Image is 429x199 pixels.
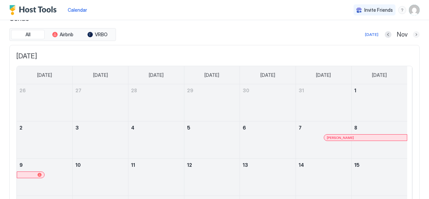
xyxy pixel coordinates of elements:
[352,159,407,171] a: November 15, 2025
[365,66,393,84] a: Saturday
[68,6,87,13] a: Calendar
[352,84,407,97] a: November 1, 2025
[68,7,87,13] span: Calendar
[75,88,81,93] span: 27
[73,121,128,134] a: November 3, 2025
[240,159,295,171] a: November 13, 2025
[184,159,240,196] td: November 12, 2025
[9,13,420,23] span: Condo
[243,88,249,93] span: 30
[72,121,128,159] td: November 3, 2025
[17,121,72,159] td: November 2, 2025
[240,84,296,121] td: October 30, 2025
[128,159,184,196] td: November 11, 2025
[128,159,184,171] a: November 11, 2025
[240,121,295,134] a: November 6, 2025
[299,125,302,131] span: 7
[17,159,72,196] td: November 9, 2025
[17,121,72,134] a: November 2, 2025
[128,84,184,97] a: October 28, 2025
[187,125,190,131] span: 5
[299,88,304,93] span: 31
[128,121,184,159] td: November 4, 2025
[93,72,108,78] span: [DATE]
[30,66,59,84] a: Sunday
[198,66,226,84] a: Wednesday
[142,66,170,84] a: Tuesday
[354,125,357,131] span: 8
[413,31,420,38] button: Next month
[19,162,23,168] span: 9
[352,121,407,134] a: November 8, 2025
[72,84,128,121] td: October 27, 2025
[365,32,378,38] div: [DATE]
[299,162,304,168] span: 14
[296,159,351,196] td: November 14, 2025
[187,162,192,168] span: 12
[184,84,240,97] a: October 29, 2025
[240,159,296,196] td: November 13, 2025
[260,72,275,78] span: [DATE]
[204,72,219,78] span: [DATE]
[316,72,331,78] span: [DATE]
[184,84,240,121] td: October 29, 2025
[37,72,52,78] span: [DATE]
[372,72,387,78] span: [DATE]
[73,159,128,171] a: November 10, 2025
[75,162,81,168] span: 10
[9,5,60,15] a: Host Tools Logo
[296,121,351,159] td: November 7, 2025
[72,159,128,196] td: November 10, 2025
[131,162,135,168] span: 11
[17,84,72,97] a: October 26, 2025
[409,5,420,15] div: User profile
[354,88,356,93] span: 1
[240,84,295,97] a: October 30, 2025
[187,88,193,93] span: 29
[352,121,407,159] td: November 8, 2025
[296,84,351,121] td: October 31, 2025
[131,88,137,93] span: 28
[364,7,393,13] span: Invite Friends
[296,159,351,171] a: November 14, 2025
[398,6,406,14] div: menu
[184,121,240,159] td: November 5, 2025
[385,31,391,38] button: Previous month
[95,32,108,38] span: VRBO
[17,159,72,171] a: November 9, 2025
[240,121,296,159] td: November 6, 2025
[397,31,408,39] span: Nov
[296,121,351,134] a: November 7, 2025
[352,159,407,196] td: November 15, 2025
[149,72,164,78] span: [DATE]
[75,125,79,131] span: 3
[16,52,413,60] span: [DATE]
[131,125,134,131] span: 4
[25,32,30,38] span: All
[354,162,360,168] span: 15
[60,32,73,38] span: Airbnb
[128,84,184,121] td: October 28, 2025
[243,125,246,131] span: 6
[184,121,240,134] a: November 5, 2025
[19,125,22,131] span: 2
[9,28,116,41] div: tab-group
[81,30,114,39] button: VRBO
[46,30,79,39] button: Airbnb
[327,136,404,140] div: [PERSON_NAME]
[86,66,115,84] a: Monday
[364,31,379,39] button: [DATE]
[254,66,282,84] a: Thursday
[296,84,351,97] a: October 31, 2025
[309,66,338,84] a: Friday
[11,30,45,39] button: All
[243,162,248,168] span: 13
[19,88,26,93] span: 26
[17,84,72,121] td: October 26, 2025
[352,84,407,121] td: November 1, 2025
[184,159,240,171] a: November 12, 2025
[128,121,184,134] a: November 4, 2025
[327,136,354,140] span: [PERSON_NAME]
[73,84,128,97] a: October 27, 2025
